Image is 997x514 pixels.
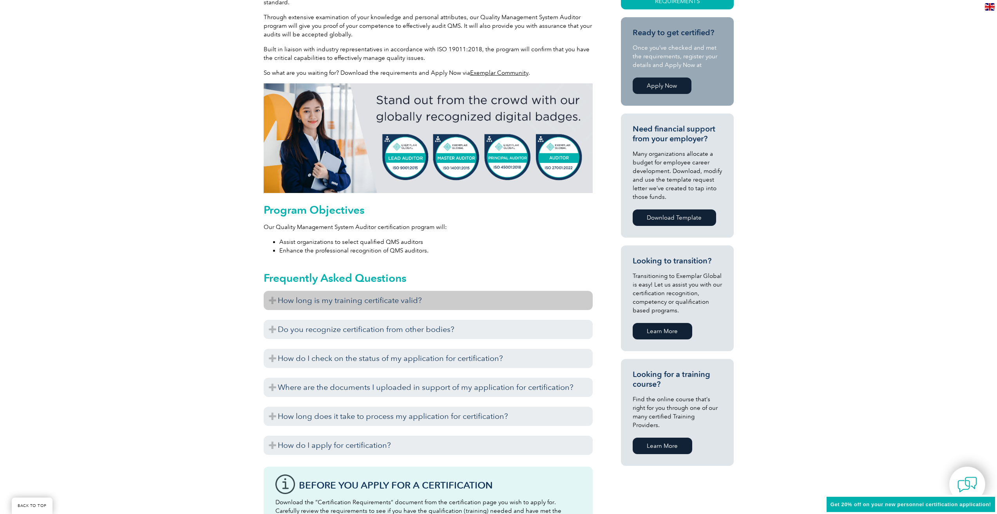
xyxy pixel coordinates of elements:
img: contact-chat.png [957,475,977,494]
p: So what are you waiting for? Download the requirements and Apply Now via . [264,69,593,77]
li: Enhance the professional recognition of QMS auditors. [279,246,593,255]
span: Get 20% off on your new personnel certification application! [831,501,991,507]
a: Apply Now [633,78,691,94]
a: Learn More [633,438,692,454]
a: BACK TO TOP [12,498,52,514]
p: Once you’ve checked and met the requirements, register your details and Apply Now at [633,43,722,69]
h3: Need financial support from your employer? [633,124,722,144]
p: Built in liaison with industry representatives in accordance with ISO 19011:2018, the program wil... [264,45,593,62]
p: Find the online course that’s right for you through one of our many certified Training Providers. [633,395,722,429]
h2: Program Objectives [264,204,593,216]
p: Many organizations allocate a budget for employee career development. Download, modify and use th... [633,150,722,201]
h2: Frequently Asked Questions [264,272,593,284]
h3: Do you recognize certification from other bodies? [264,320,593,339]
p: Our Quality Management System Auditor certification program will: [264,223,593,231]
li: Assist organizations to select qualified QMS auditors [279,238,593,246]
p: Transitioning to Exemplar Global is easy! Let us assist you with our certification recognition, c... [633,272,722,315]
h3: Looking for a training course? [633,370,722,389]
h3: Where are the documents I uploaded in support of my application for certification? [264,378,593,397]
h3: How long is my training certificate valid? [264,291,593,310]
h3: Ready to get certified? [633,28,722,38]
h3: Before You Apply For a Certification [299,480,581,490]
h3: Looking to transition? [633,256,722,266]
h3: How do I apply for certification? [264,436,593,455]
h3: How do I check on the status of my application for certification? [264,349,593,368]
h3: How long does it take to process my application for certification? [264,407,593,426]
img: badges [264,83,593,193]
p: Through extensive examination of your knowledge and personal attributes, our Quality Management S... [264,13,593,39]
a: Download Template [633,209,716,226]
img: en [985,3,995,11]
a: Learn More [633,323,692,339]
a: Exemplar Community [470,69,528,76]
